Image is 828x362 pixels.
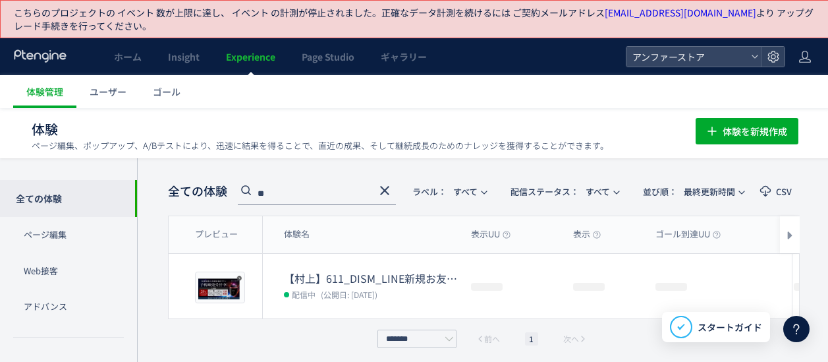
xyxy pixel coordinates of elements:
[14,6,814,32] span: 正確なデータ計測を続けるには ご契約メールアドレス より アップグレード手続きを行ってください。
[698,320,762,334] span: スタートガイド
[284,271,460,286] dt: 【村上】611_DISM_LINE新規お友達CP
[26,85,63,98] span: 体験管理
[502,181,626,202] button: 配信ステータス​：すべて
[302,50,354,63] span: Page Studio
[153,85,180,98] span: ゴール
[412,185,447,198] span: ラベル：
[525,332,538,346] li: 1
[14,6,816,32] p: こちらのプロジェクトの イベント 数が上限に達し、 イベント の計測が停止されました。
[559,332,591,346] button: 次へ
[723,118,787,144] span: 体験を新規作成
[226,50,275,63] span: Experience
[776,187,792,196] span: CSV
[168,50,200,63] span: Insight
[284,228,310,241] span: 体験名
[412,181,478,202] span: すべて
[32,140,609,152] p: ページ編集、ポップアップ、A/Bテストにより、迅速に結果を得ることで、直近の成果、そして継続成長のためのナレッジを獲得することができます。
[628,47,746,67] span: アンファーストア
[168,183,227,200] span: 全ての体験
[90,85,126,98] span: ユーザー
[472,332,504,346] button: 前へ
[696,118,798,144] button: 体験を新規作成
[511,185,579,198] span: 配信ステータス​：
[114,50,142,63] span: ホーム
[404,181,494,202] button: ラベル：すべて
[471,228,511,241] span: 表示UU
[563,332,579,346] span: 次へ
[374,330,594,348] div: pagination
[292,287,316,301] span: 配信中
[605,6,756,19] a: [EMAIL_ADDRESS][DOMAIN_NAME]
[321,289,377,300] span: (公開日: [DATE])
[381,50,427,63] span: ギャラリー
[643,181,735,202] span: 最終更新時間
[634,181,752,202] button: 並び順：最終更新時間
[573,228,601,241] span: 表示
[511,181,610,202] span: すべて
[198,275,242,300] img: 543e218055d4e679712a616cfad4ade71760415215040.png
[32,120,667,139] h1: 体験
[643,185,677,198] span: 並び順：
[752,181,800,202] button: CSV
[195,228,238,241] span: プレビュー
[655,228,721,241] span: ゴール到達UU
[484,332,500,346] span: 前へ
